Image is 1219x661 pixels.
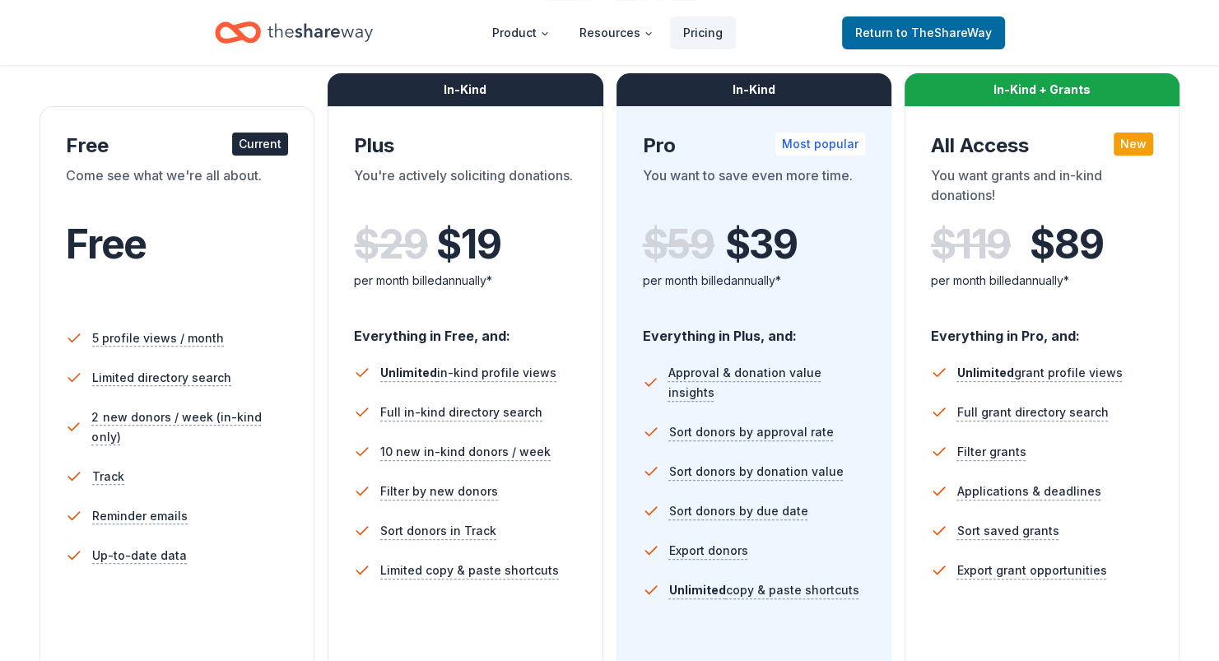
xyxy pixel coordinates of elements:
span: $ 19 [436,221,500,268]
div: Everything in Free, and: [354,312,576,347]
a: Home [215,13,373,52]
span: Export donors [669,541,748,561]
div: Pro [643,133,865,159]
span: Export grant opportunities [957,561,1107,580]
span: Sort donors by donation value [669,462,844,482]
div: You want grants and in-kind donations! [931,165,1153,212]
div: You're actively soliciting donations. [354,165,576,212]
span: Limited copy & paste shortcuts [380,561,559,580]
span: 2 new donors / week (in-kind only) [91,407,288,447]
span: Reminder emails [92,506,188,526]
div: All Access [931,133,1153,159]
div: Current [232,133,288,156]
div: Most popular [775,133,865,156]
div: Come see what we're all about. [66,165,288,212]
span: Unlimited [669,583,726,597]
span: in-kind profile views [380,365,556,379]
button: Resources [566,16,667,49]
button: Product [479,16,563,49]
span: Sort donors by due date [669,501,808,521]
div: In-Kind [328,73,603,106]
span: Sort donors in Track [380,521,496,541]
div: You want to save even more time. [643,165,865,212]
div: Plus [354,133,576,159]
span: Full in-kind directory search [380,403,542,422]
span: Track [92,467,124,486]
span: to TheShareWay [896,26,992,40]
span: Free [66,220,147,268]
div: Free [66,133,288,159]
nav: Main [479,13,736,52]
span: copy & paste shortcuts [669,583,859,597]
span: Sort saved grants [957,521,1059,541]
span: $ 89 [1030,221,1103,268]
span: Return [855,23,992,43]
span: Unlimited [957,365,1014,379]
span: grant profile views [957,365,1123,379]
div: In-Kind + Grants [905,73,1179,106]
div: Everything in Pro, and: [931,312,1153,347]
div: In-Kind [616,73,891,106]
a: Returnto TheShareWay [842,16,1005,49]
div: per month billed annually* [931,271,1153,291]
span: $ 39 [725,221,798,268]
span: Unlimited [380,365,437,379]
div: per month billed annually* [354,271,576,291]
div: Everything in Plus, and: [643,312,865,347]
span: Up-to-date data [92,546,187,566]
span: Approval & donation value insights [668,363,865,403]
span: 5 profile views / month [92,328,224,348]
span: Full grant directory search [957,403,1109,422]
span: Filter grants [957,442,1026,462]
span: Applications & deadlines [957,482,1101,501]
span: Sort donors by approval rate [669,422,834,442]
div: per month billed annually* [643,271,865,291]
div: New [1114,133,1153,156]
span: Limited directory search [92,368,231,388]
span: Filter by new donors [380,482,498,501]
span: 10 new in-kind donors / week [380,442,551,462]
a: Pricing [670,16,736,49]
